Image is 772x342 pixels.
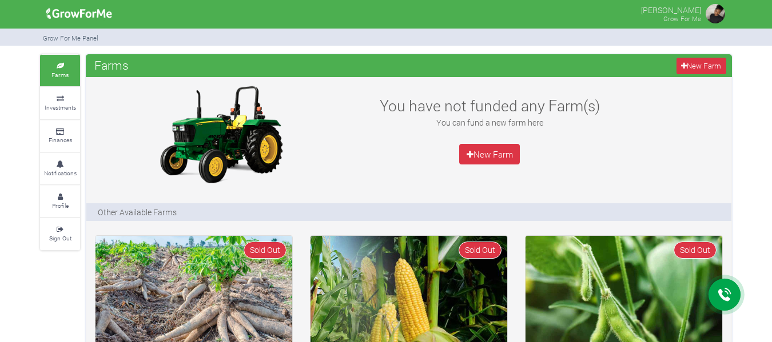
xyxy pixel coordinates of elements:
span: Sold Out [674,242,717,258]
a: Profile [40,186,80,217]
img: growforme image [149,83,292,186]
img: growforme image [42,2,116,25]
p: You can fund a new farm here [365,116,614,128]
small: Finances [49,136,72,144]
img: growforme image [704,2,727,25]
a: Notifications [40,153,80,184]
a: New Farm [459,144,520,164]
a: Sign Out [40,218,80,250]
a: Investments [40,87,80,119]
span: Sold Out [459,242,502,258]
small: Grow For Me [663,14,701,23]
span: Farms [91,54,132,77]
small: Farms [51,71,69,79]
small: Investments [45,103,76,111]
small: Profile [52,202,69,210]
h3: You have not funded any Farm(s) [365,96,614,115]
p: [PERSON_NAME] [641,2,701,16]
a: Finances [40,120,80,152]
p: Other Available Farms [98,206,177,218]
a: New Farm [677,58,726,74]
span: Sold Out [244,242,286,258]
small: Notifications [44,169,77,177]
small: Grow For Me Panel [43,34,98,42]
a: Farms [40,55,80,86]
small: Sign Out [49,234,71,242]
